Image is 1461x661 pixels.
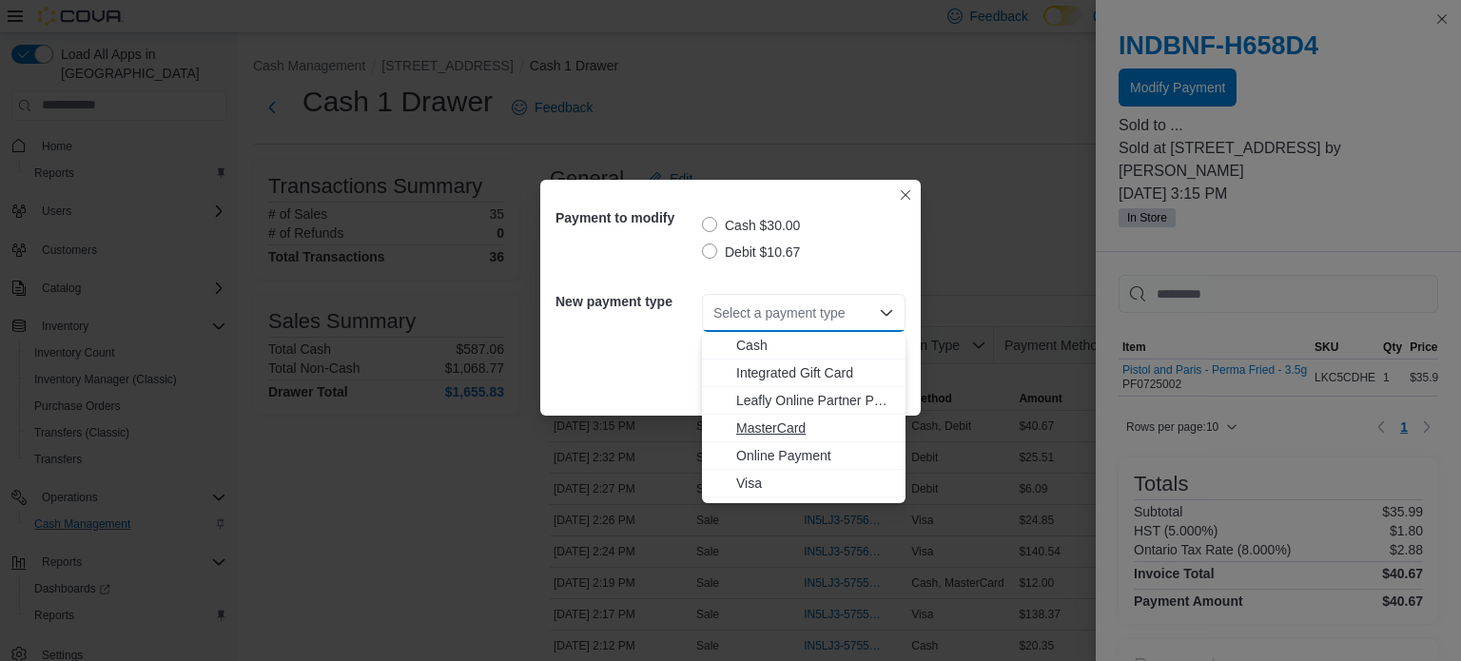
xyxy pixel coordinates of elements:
[736,418,894,437] span: MasterCard
[702,241,800,263] label: Debit $10.67
[702,332,906,360] button: Cash
[702,470,906,497] button: Visa
[713,301,715,324] input: Accessible screen reader label
[894,184,917,206] button: Closes this modal window
[736,391,894,410] span: Leafly Online Partner Payment
[555,282,698,321] h5: New payment type
[702,360,906,387] button: Integrated Gift Card
[702,415,906,442] button: MasterCard
[736,446,894,465] span: Online Payment
[702,332,906,497] div: Choose from the following options
[702,387,906,415] button: Leafly Online Partner Payment
[736,474,894,493] span: Visa
[702,442,906,470] button: Online Payment
[879,305,894,321] button: Close list of options
[736,363,894,382] span: Integrated Gift Card
[702,214,800,237] label: Cash $30.00
[555,199,698,237] h5: Payment to modify
[736,336,894,355] span: Cash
